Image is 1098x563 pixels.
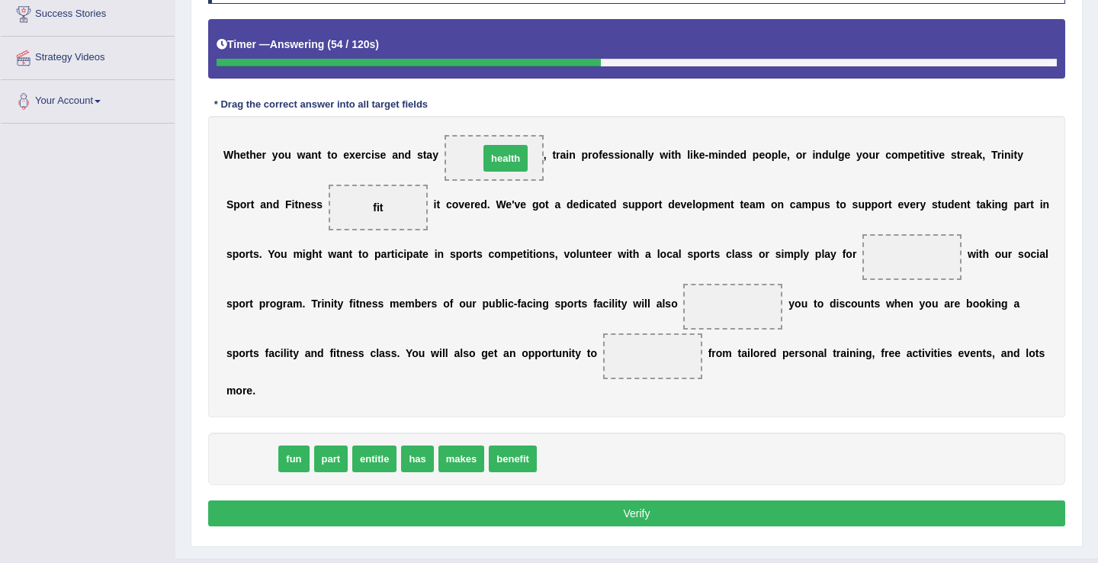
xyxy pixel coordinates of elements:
[381,248,387,260] b: a
[687,149,690,161] b: l
[602,248,608,260] b: e
[796,149,803,161] b: o
[570,248,576,260] b: o
[824,198,830,211] b: s
[608,149,615,161] b: s
[462,248,469,260] b: o
[1043,198,1050,211] b: n
[992,198,995,211] b: i
[610,198,617,211] b: d
[620,149,623,161] b: i
[641,198,648,211] b: p
[957,149,961,161] b: t
[599,149,602,161] b: f
[579,248,586,260] b: u
[967,198,971,211] b: t
[312,248,319,260] b: h
[319,248,323,260] b: t
[549,248,555,260] b: s
[980,198,986,211] b: a
[743,198,750,211] b: e
[582,149,589,161] b: p
[828,149,835,161] b: u
[554,198,560,211] b: a
[629,248,633,260] b: t
[246,149,250,161] b: t
[208,500,1065,526] button: Verify
[991,149,997,161] b: T
[907,149,914,161] b: p
[217,39,379,50] h5: Timer —
[249,248,253,260] b: t
[437,198,441,211] b: t
[533,248,536,260] b: i
[260,198,266,211] b: a
[392,149,398,161] b: a
[336,248,342,260] b: a
[648,149,654,161] b: y
[349,248,353,260] b: t
[438,248,445,260] b: n
[240,149,246,161] b: e
[926,149,930,161] b: t
[560,149,567,161] b: a
[878,198,884,211] b: o
[872,198,878,211] b: p
[930,149,933,161] b: i
[371,149,374,161] b: i
[1001,198,1008,211] b: g
[579,198,586,211] b: d
[223,149,233,161] b: W
[659,198,663,211] b: t
[305,149,311,161] b: a
[875,149,879,161] b: r
[675,149,682,161] b: h
[413,248,419,260] b: a
[435,248,438,260] b: i
[419,248,422,260] b: t
[721,149,728,161] b: n
[705,149,709,161] b: -
[933,149,939,161] b: v
[417,149,423,161] b: s
[555,248,558,260] b: ,
[708,198,718,211] b: m
[294,198,298,211] b: t
[727,149,734,161] b: d
[305,198,311,211] b: e
[284,149,291,161] b: u
[971,149,977,161] b: a
[699,149,705,161] b: e
[891,149,898,161] b: o
[759,149,765,161] b: e
[648,198,655,211] b: o
[604,198,610,211] b: e
[538,198,545,211] b: o
[464,198,470,211] b: e
[293,248,302,260] b: m
[274,248,281,260] b: o
[256,149,262,161] b: e
[545,198,549,211] b: t
[506,198,512,211] b: e
[836,198,840,211] b: t
[552,149,556,161] b: t
[246,248,249,260] b: r
[480,198,487,211] b: d
[695,198,702,211] b: o
[822,149,829,161] b: d
[955,198,961,211] b: e
[657,248,660,260] b: l
[982,149,985,161] b: ,
[515,198,521,211] b: v
[811,198,818,211] b: p
[1030,198,1034,211] b: t
[592,248,596,260] b: t
[426,149,432,161] b: a
[362,248,369,260] b: o
[328,248,336,260] b: w
[750,198,756,211] b: a
[387,248,390,260] b: r
[450,248,456,260] b: s
[1001,149,1004,161] b: i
